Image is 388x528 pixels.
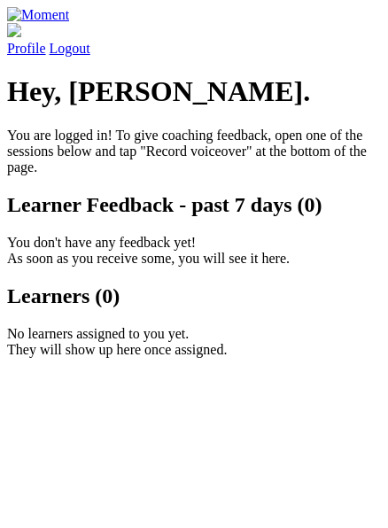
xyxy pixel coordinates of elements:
[7,23,381,56] a: Profile
[7,326,381,358] p: No learners assigned to you yet. They will show up here once assigned.
[7,23,21,37] img: default_avatar-b4e2223d03051bc43aaaccfb402a43260a3f17acc7fafc1603fdf008d6cba3c9.png
[7,75,381,108] h1: Hey, [PERSON_NAME].
[7,235,381,267] p: You don't have any feedback yet! As soon as you receive some, you will see it here.
[7,7,69,23] img: Moment
[7,193,381,217] h2: Learner Feedback - past 7 days (0)
[7,284,381,308] h2: Learners (0)
[50,41,90,56] a: Logout
[7,128,381,175] p: You are logged in! To give coaching feedback, open one of the sessions below and tap "Record voic...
